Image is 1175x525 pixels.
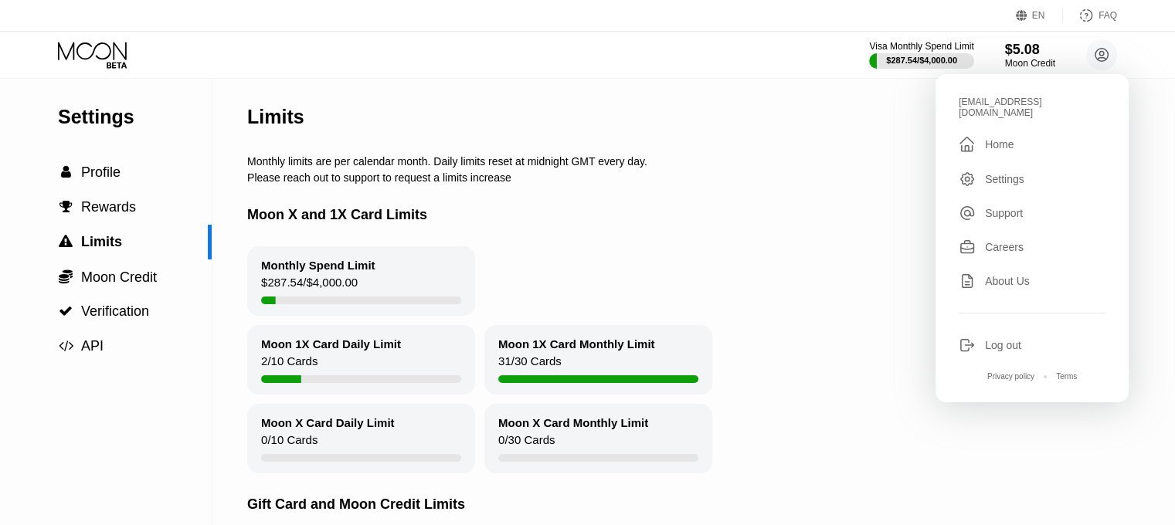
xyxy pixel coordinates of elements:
div: Terms [1056,372,1077,381]
div: 31 / 30 Cards [498,354,562,375]
div: EN [1016,8,1063,23]
div: Careers [959,239,1105,256]
div: Limits [247,106,304,128]
div: Home [959,135,1105,154]
div: 2 / 10 Cards [261,354,318,375]
div: Visa Monthly Spend Limit [869,41,973,52]
div: Moon X Card Monthly Limit [498,416,648,429]
div:  [58,269,73,284]
div: Visa Monthly Spend Limit$287.54/$4,000.00 [869,41,973,69]
div: FAQ [1063,8,1117,23]
div:  [58,304,73,318]
div: Log out [985,339,1021,351]
span: Rewards [81,199,136,215]
span:  [59,269,73,284]
span:  [59,235,73,249]
div: Support [985,207,1023,219]
div: Moon Credit [1005,58,1055,69]
div: Moon 1X Card Daily Limit [261,337,401,351]
span:  [59,200,73,214]
div: Careers [985,241,1024,253]
div: 0 / 30 Cards [498,433,555,454]
div: Settings [985,173,1024,185]
div:  [58,235,73,249]
span: Limits [81,234,122,249]
div: About Us [959,273,1105,290]
div: EN [1032,10,1045,21]
div:  [58,200,73,214]
div: Privacy policy [987,372,1034,381]
div: Settings [959,171,1105,188]
div: Support [959,205,1105,222]
div:  [959,135,976,154]
span: Verification [81,303,149,319]
div: $287.54 / $4,000.00 [261,276,358,296]
div:  [58,339,73,353]
span: Moon Credit [81,269,157,285]
div: $5.08Moon Credit [1005,42,1055,69]
div: Home [985,138,1014,151]
div: Settings [58,106,212,128]
div: About Us [985,275,1030,287]
div: Log out [959,337,1105,354]
div: Moon 1X Card Monthly Limit [498,337,655,351]
div: $287.54 / $4,000.00 [886,56,957,65]
span: Profile [81,164,121,180]
span: API [81,338,104,354]
span:  [59,339,73,353]
div: $5.08 [1005,42,1055,58]
span:  [59,304,73,318]
div: FAQ [1099,10,1117,21]
div: 0 / 10 Cards [261,433,318,454]
div: Moon X Card Daily Limit [261,416,395,429]
div: [EMAIL_ADDRESS][DOMAIN_NAME] [959,97,1105,118]
div: Monthly Spend Limit [261,259,375,272]
span:  [61,165,71,179]
div:  [58,165,73,179]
